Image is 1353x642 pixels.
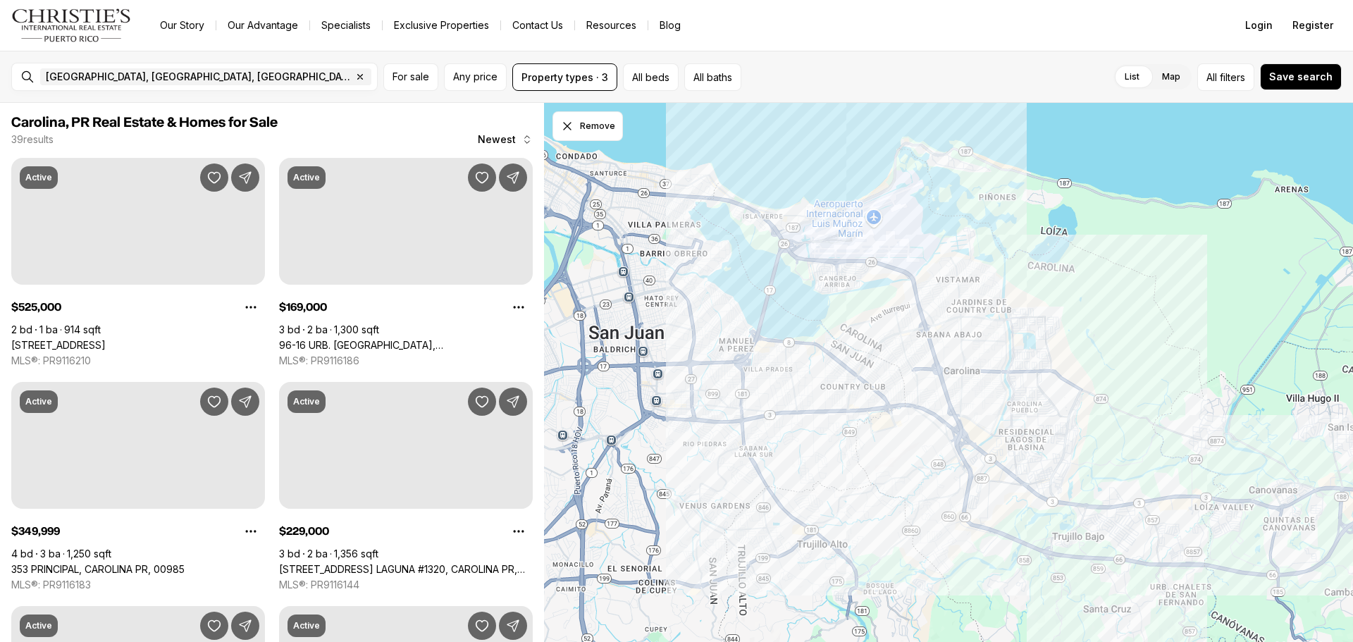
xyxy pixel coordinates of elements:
[46,71,352,82] span: [GEOGRAPHIC_DATA], [GEOGRAPHIC_DATA], [GEOGRAPHIC_DATA]
[505,517,533,545] button: Property options
[279,563,533,576] a: 120 AVE. LAGUNA #1320, CAROLINA PR, 00979
[200,388,228,416] button: Save Property: 353 PRINCIPAL
[1284,11,1342,39] button: Register
[469,125,541,154] button: Newest
[25,172,52,183] p: Active
[237,517,265,545] button: Property options
[684,63,741,91] button: All baths
[468,163,496,192] button: Save Property: 96-16 URB. VILLA CAROLINA
[237,293,265,321] button: Property options
[293,172,320,183] p: Active
[501,16,574,35] button: Contact Us
[648,16,692,35] a: Blog
[468,612,496,640] button: Save Property: CALLE 9 ESTANCIAS DE SAN FERNANDO #I 7
[393,71,429,82] span: For sale
[11,134,54,145] p: 39 results
[444,63,507,91] button: Any price
[200,612,228,640] button: Save Property: 5 Calle 519 QB6 URBANIZACIÓN COUNTRY CLUB
[200,163,228,192] button: Save Property: 5803 RAQUET CLUB CALLE TARTAK ISLA VERDE/CAROL
[310,16,382,35] a: Specialists
[293,620,320,631] p: Active
[1151,64,1192,89] label: Map
[11,563,185,576] a: 353 PRINCIPAL, CAROLINA PR, 00985
[1220,70,1245,85] span: filters
[11,339,106,352] a: 5803 RAQUET CLUB CALLE TARTAK ISLA VERDE/CAROL, CAROLINA PR, 00979
[552,111,623,141] button: Dismiss drawing
[1260,63,1342,90] button: Save search
[216,16,309,35] a: Our Advantage
[149,16,216,35] a: Our Story
[1206,70,1217,85] span: All
[293,396,320,407] p: Active
[11,8,132,42] img: logo
[1292,20,1333,31] span: Register
[623,63,679,91] button: All beds
[383,16,500,35] a: Exclusive Properties
[575,16,648,35] a: Resources
[468,388,496,416] button: Save Property: 120 AVE. LAGUNA #1320
[512,63,617,91] button: Property types · 3
[1237,11,1281,39] button: Login
[1269,71,1333,82] span: Save search
[1245,20,1273,31] span: Login
[11,116,278,130] span: Carolina, PR Real Estate & Homes for Sale
[1197,63,1254,91] button: Allfilters
[383,63,438,91] button: For sale
[279,339,533,352] a: 96-16 URB. VILLA CAROLINA, CAROLINA PR, 00984
[478,134,516,145] span: Newest
[25,620,52,631] p: Active
[25,396,52,407] p: Active
[505,293,533,321] button: Property options
[1113,64,1151,89] label: List
[453,71,498,82] span: Any price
